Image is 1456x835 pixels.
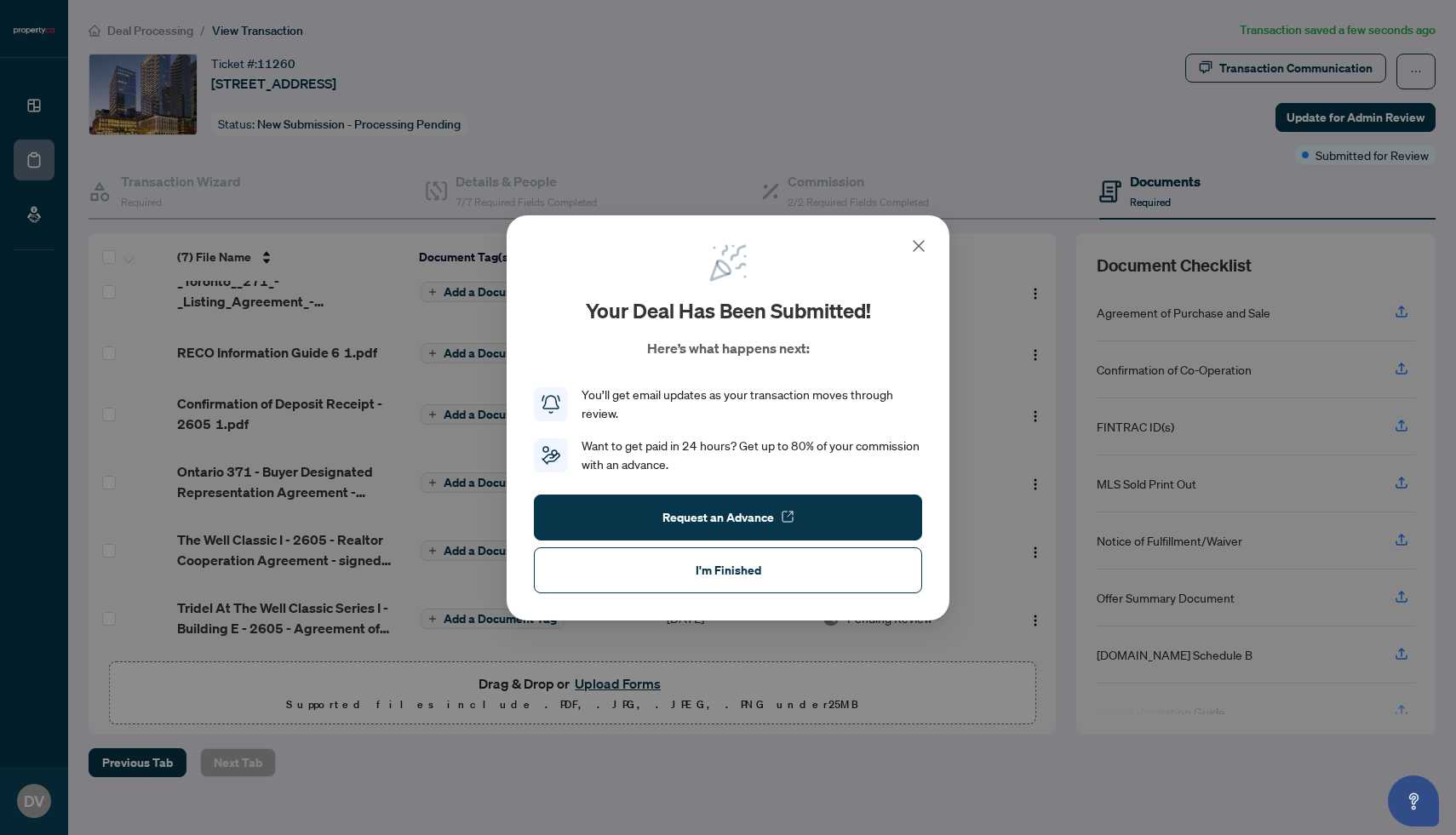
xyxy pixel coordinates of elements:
button: Request an Advance [534,494,922,540]
span: Request an Advance [662,503,774,530]
h2: Your deal has been submitted! [586,297,871,324]
span: I'm Finished [696,556,761,583]
div: Want to get paid in 24 hours? Get up to 80% of your commission with an advance. [582,437,922,474]
button: Open asap [1388,775,1439,826]
button: I'm Finished [534,546,922,592]
p: Here’s what happens next: [647,338,810,358]
div: You’ll get email updates as your transaction moves through review. [582,386,922,423]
